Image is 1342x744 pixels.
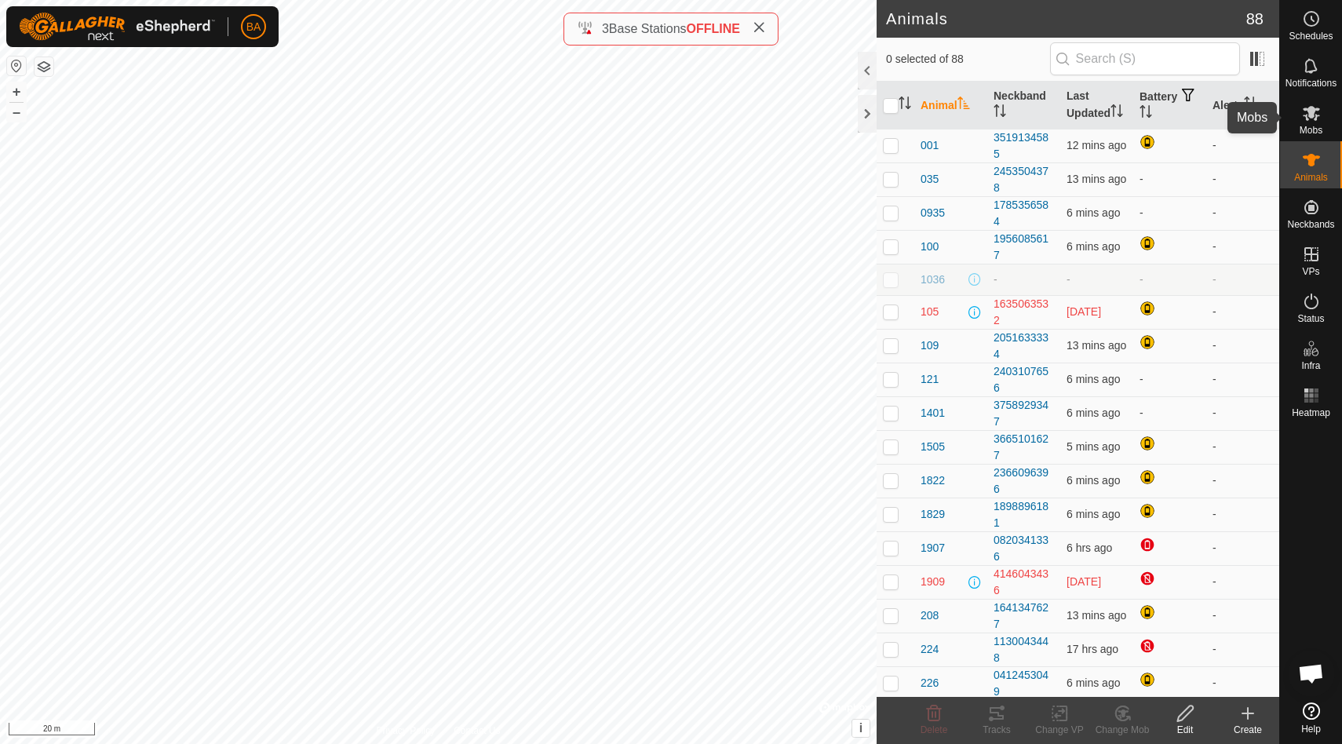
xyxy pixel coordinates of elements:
span: 109 [921,337,939,354]
div: 2453504378 [994,163,1054,196]
img: Gallagher Logo [19,13,215,41]
span: Notifications [1285,78,1337,88]
td: - [1206,295,1279,329]
span: Status [1297,314,1324,323]
input: Search (S) [1050,42,1240,75]
p-sorticon: Activate to sort [1110,107,1123,119]
th: Battery [1133,82,1206,129]
span: 6 Oct 2025, 10:12 am [1067,173,1126,185]
span: 6 Oct 2025, 10:12 am [1067,339,1126,352]
span: 6 Oct 2025, 10:18 am [1067,407,1120,419]
a: Help [1280,696,1342,740]
td: - [1206,196,1279,230]
div: Create [1216,723,1279,737]
td: - [1206,264,1279,295]
span: 035 [921,171,939,188]
span: 1829 [921,506,945,523]
span: 208 [921,607,939,624]
span: 6 Oct 2025, 10:19 am [1067,240,1120,253]
td: - [1206,666,1279,700]
td: - [1133,363,1206,396]
p-sorticon: Activate to sort [957,99,970,111]
span: 6 Oct 2025, 4:19 am [1067,542,1112,554]
th: Neckband [987,82,1060,129]
span: 23 Sept 2025, 12:20 am [1067,575,1101,588]
div: Open chat [1288,650,1335,697]
span: - [1067,273,1070,286]
button: i [852,720,870,737]
span: 226 [921,675,939,691]
td: - [1206,396,1279,430]
button: + [7,82,26,101]
span: 121 [921,371,939,388]
a: Privacy Policy [376,724,435,738]
a: Contact Us [454,724,500,738]
td: - [1206,498,1279,531]
div: 1130043448 [994,633,1054,666]
p-sorticon: Activate to sort [899,99,911,111]
span: Base Stations [609,22,687,35]
div: - [994,272,1054,288]
span: 1505 [921,439,945,455]
td: - [1206,599,1279,633]
span: 001 [921,137,939,154]
span: Mobs [1300,126,1322,135]
td: - [1206,633,1279,666]
h2: Animals [886,9,1246,28]
span: 6 Oct 2025, 10:18 am [1067,373,1120,385]
td: - [1206,162,1279,196]
th: Alerts [1206,82,1279,129]
div: Change Mob [1091,723,1154,737]
span: OFFLINE [687,22,740,35]
td: - [1133,264,1206,295]
div: 1956085617 [994,231,1054,264]
div: Tracks [965,723,1028,737]
div: 1785356584 [994,197,1054,230]
div: 3758929347 [994,397,1054,430]
span: Neckbands [1287,220,1334,229]
td: - [1206,230,1279,264]
p-sorticon: Activate to sort [994,107,1006,119]
div: 3519134585 [994,129,1054,162]
td: - [1206,531,1279,565]
div: 0412453049 [994,667,1054,700]
span: 6 Oct 2025, 10:20 am [1067,440,1120,453]
span: Help [1301,724,1321,734]
div: Change VP [1028,723,1091,737]
div: 2403107656 [994,363,1054,396]
td: - [1206,329,1279,363]
span: Schedules [1289,31,1333,41]
span: 1822 [921,472,945,489]
span: 1909 [921,574,945,590]
div: Edit [1154,723,1216,737]
span: VPs [1302,267,1319,276]
td: - [1206,363,1279,396]
td: - [1206,430,1279,464]
td: - [1133,396,1206,430]
span: 1036 [921,272,945,288]
td: - [1133,162,1206,196]
td: - [1206,464,1279,498]
div: 1635063532 [994,296,1054,329]
button: – [7,103,26,122]
span: 88 [1246,7,1264,31]
span: Heatmap [1292,408,1330,418]
span: 4 Oct 2025, 8:18 am [1067,305,1101,318]
span: 105 [921,304,939,320]
span: i [859,721,862,735]
button: Map Layers [35,57,53,76]
span: 0935 [921,205,945,221]
span: 6 Oct 2025, 10:12 am [1067,609,1126,622]
th: Animal [914,82,987,129]
td: - [1206,129,1279,162]
button: Reset Map [7,57,26,75]
span: 1401 [921,405,945,421]
div: 3665101627 [994,431,1054,464]
span: 1907 [921,540,945,556]
span: Infra [1301,361,1320,370]
p-sorticon: Activate to sort [1244,99,1256,111]
span: Animals [1294,173,1328,182]
span: 6 Oct 2025, 10:12 am [1067,139,1126,151]
span: 100 [921,239,939,255]
span: 6 Oct 2025, 10:19 am [1067,474,1120,487]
